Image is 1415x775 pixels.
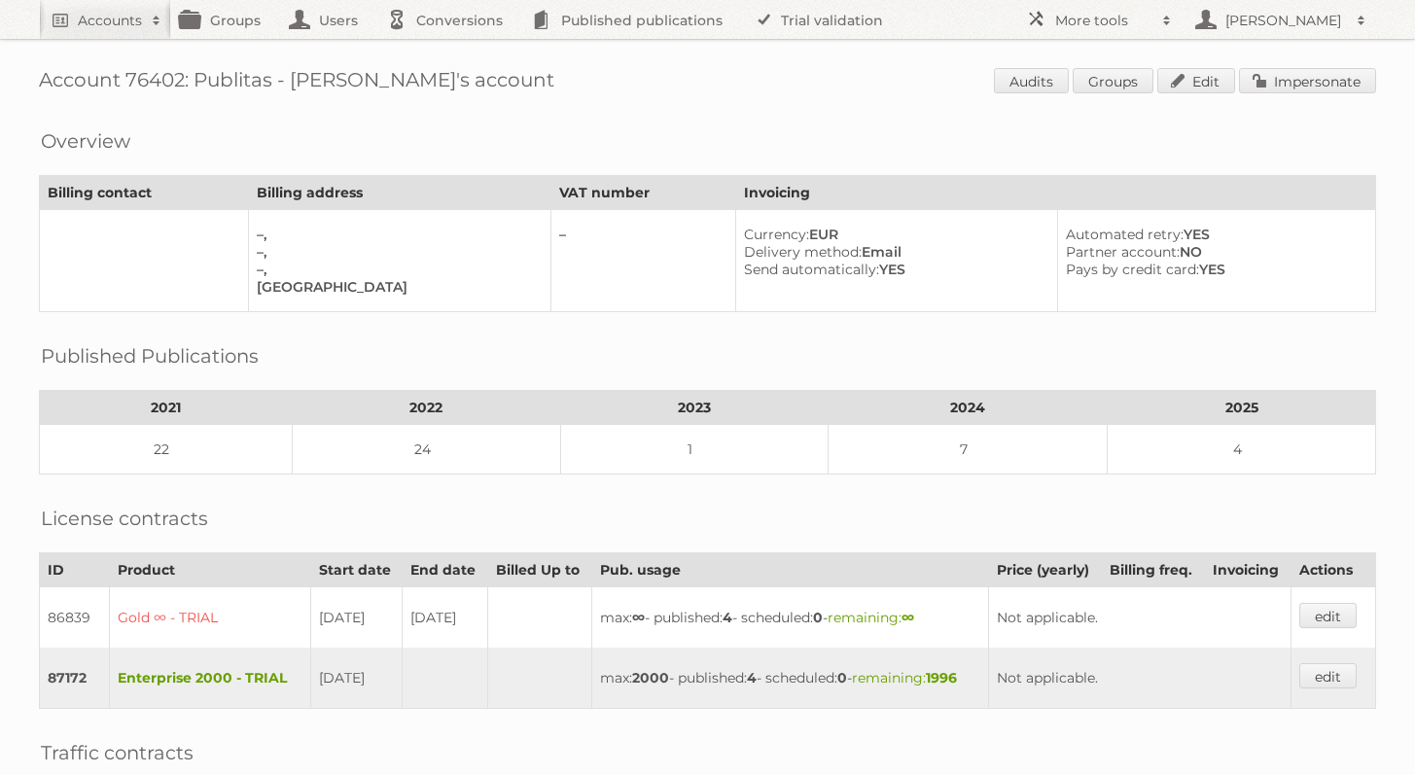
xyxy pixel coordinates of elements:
[257,226,535,243] div: –,
[40,553,110,587] th: ID
[591,587,988,649] td: max: - published: - scheduled: -
[744,226,1042,243] div: EUR
[109,587,310,649] td: Gold ∞ - TRIAL
[591,553,988,587] th: Pub. usage
[292,425,560,475] td: 24
[403,553,487,587] th: End date
[1291,553,1375,587] th: Actions
[310,587,403,649] td: [DATE]
[109,648,310,709] td: Enterprise 2000 - TRIAL
[41,738,194,767] h2: Traffic contracts
[257,243,535,261] div: –,
[40,425,293,475] td: 22
[744,243,1042,261] div: Email
[902,609,914,626] strong: ∞
[41,504,208,533] h2: License contracts
[926,669,957,687] strong: 1996
[487,553,591,587] th: Billed Up to
[1073,68,1153,93] a: Groups
[632,669,669,687] strong: 2000
[1205,553,1291,587] th: Invoicing
[40,391,293,425] th: 2021
[744,226,809,243] span: Currency:
[257,261,535,278] div: –,
[723,609,732,626] strong: 4
[1066,226,1184,243] span: Automated retry:
[1055,11,1152,30] h2: More tools
[1066,261,1360,278] div: YES
[1108,425,1376,475] td: 4
[292,391,560,425] th: 2022
[829,425,1108,475] td: 7
[41,126,130,156] h2: Overview
[257,278,535,296] div: [GEOGRAPHIC_DATA]
[829,391,1108,425] th: 2024
[40,648,110,709] td: 87172
[39,68,1376,97] h1: Account 76402: Publitas - [PERSON_NAME]'s account
[744,243,862,261] span: Delivery method:
[988,553,1101,587] th: Price (yearly)
[1157,68,1235,93] a: Edit
[1299,663,1357,688] a: edit
[1239,68,1376,93] a: Impersonate
[994,68,1069,93] a: Audits
[109,553,310,587] th: Product
[1220,11,1347,30] h2: [PERSON_NAME]
[988,587,1291,649] td: Not applicable.
[1066,261,1199,278] span: Pays by credit card:
[1066,243,1180,261] span: Partner account:
[852,669,957,687] span: remaining:
[248,176,550,210] th: Billing address
[1108,391,1376,425] th: 2025
[551,176,736,210] th: VAT number
[632,609,645,626] strong: ∞
[1102,553,1205,587] th: Billing freq.
[41,341,259,370] h2: Published Publications
[744,261,1042,278] div: YES
[591,648,988,709] td: max: - published: - scheduled: -
[1299,603,1357,628] a: edit
[310,553,403,587] th: Start date
[828,609,914,626] span: remaining:
[560,425,829,475] td: 1
[551,210,736,312] td: –
[1066,226,1360,243] div: YES
[736,176,1376,210] th: Invoicing
[813,609,823,626] strong: 0
[40,176,249,210] th: Billing contact
[747,669,757,687] strong: 4
[1066,243,1360,261] div: NO
[40,587,110,649] td: 86839
[78,11,142,30] h2: Accounts
[403,587,487,649] td: [DATE]
[988,648,1291,709] td: Not applicable.
[744,261,879,278] span: Send automatically:
[837,669,847,687] strong: 0
[560,391,829,425] th: 2023
[310,648,403,709] td: [DATE]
